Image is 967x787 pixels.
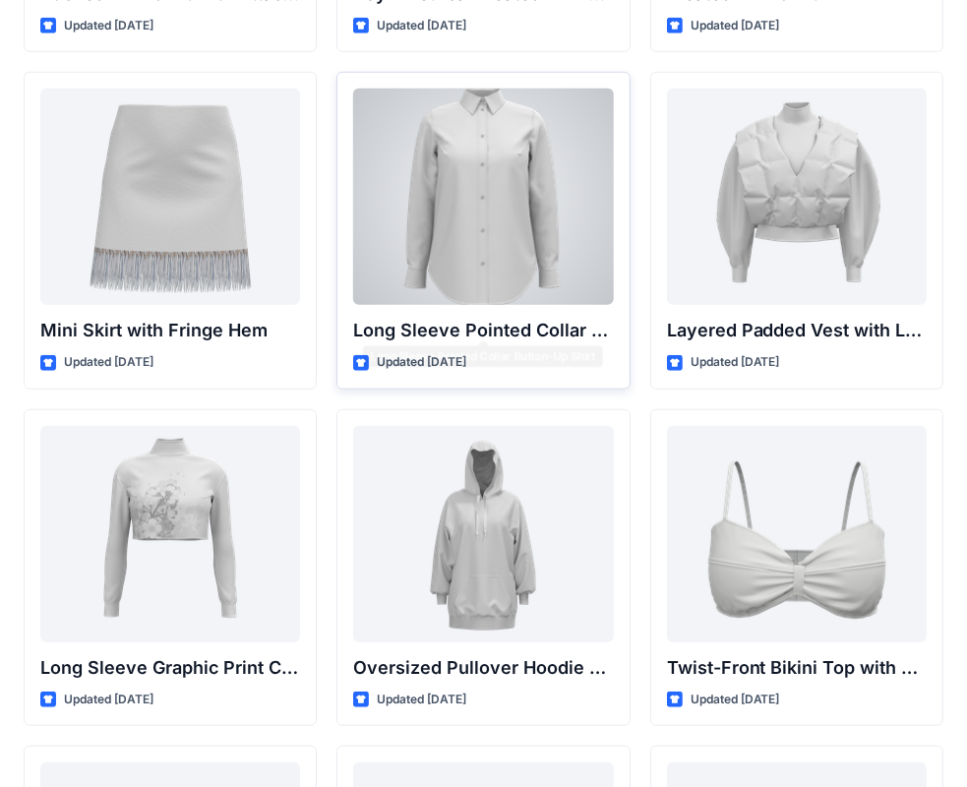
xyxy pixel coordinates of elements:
[667,317,927,344] p: Layered Padded Vest with Long Sleeve Top
[40,89,300,305] a: Mini Skirt with Fringe Hem
[353,317,613,344] p: Long Sleeve Pointed Collar Button-Up Shirt
[40,654,300,682] p: Long Sleeve Graphic Print Cropped Turtleneck
[377,16,466,36] p: Updated [DATE]
[691,352,780,373] p: Updated [DATE]
[40,426,300,642] a: Long Sleeve Graphic Print Cropped Turtleneck
[353,654,613,682] p: Oversized Pullover Hoodie with Front Pocket
[353,89,613,305] a: Long Sleeve Pointed Collar Button-Up Shirt
[64,352,153,373] p: Updated [DATE]
[64,16,153,36] p: Updated [DATE]
[667,89,927,305] a: Layered Padded Vest with Long Sleeve Top
[667,426,927,642] a: Twist-Front Bikini Top with Thin Straps
[691,16,780,36] p: Updated [DATE]
[377,690,466,710] p: Updated [DATE]
[64,690,153,710] p: Updated [DATE]
[40,317,300,344] p: Mini Skirt with Fringe Hem
[377,352,466,373] p: Updated [DATE]
[691,690,780,710] p: Updated [DATE]
[667,654,927,682] p: Twist-Front Bikini Top with Thin Straps
[353,426,613,642] a: Oversized Pullover Hoodie with Front Pocket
